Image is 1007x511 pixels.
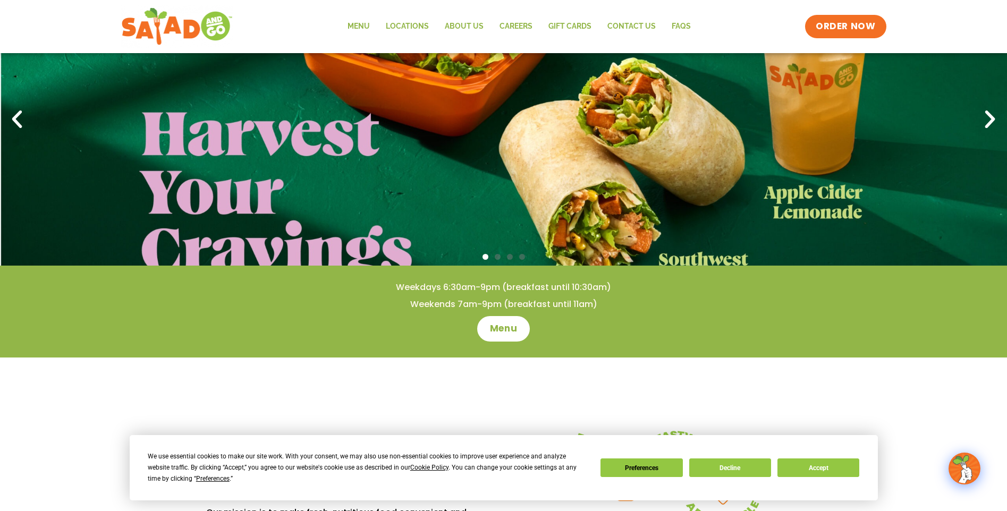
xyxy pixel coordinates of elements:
span: Cookie Policy [410,464,449,471]
span: Menu [490,322,517,335]
span: Go to slide 2 [495,254,501,260]
span: Preferences [196,475,230,482]
button: Accept [777,458,859,477]
a: Contact Us [599,14,664,39]
div: We use essential cookies to make our site work. With your consent, we may also use non-essential ... [148,451,588,484]
span: Go to slide 1 [483,254,488,260]
a: FAQs [664,14,699,39]
a: Menu [477,316,530,342]
div: Next slide [978,108,1002,131]
img: wpChatIcon [950,454,979,483]
a: GIFT CARDS [540,14,599,39]
div: Cookie Consent Prompt [130,435,878,500]
a: Menu [340,14,378,39]
span: Go to slide 3 [507,254,513,260]
a: Careers [492,14,540,39]
nav: Menu [340,14,699,39]
a: Locations [378,14,437,39]
button: Decline [689,458,771,477]
h4: Weekdays 6:30am-9pm (breakfast until 10:30am) [21,282,986,293]
h4: Weekends 7am-9pm (breakfast until 11am) [21,299,986,310]
div: Previous slide [5,108,29,131]
span: ORDER NOW [816,20,875,33]
img: new-SAG-logo-768×292 [121,5,233,48]
h3: Good eating shouldn't be complicated. [206,431,504,495]
button: Preferences [600,458,682,477]
a: About Us [437,14,492,39]
a: ORDER NOW [805,15,886,38]
span: Go to slide 4 [519,254,525,260]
